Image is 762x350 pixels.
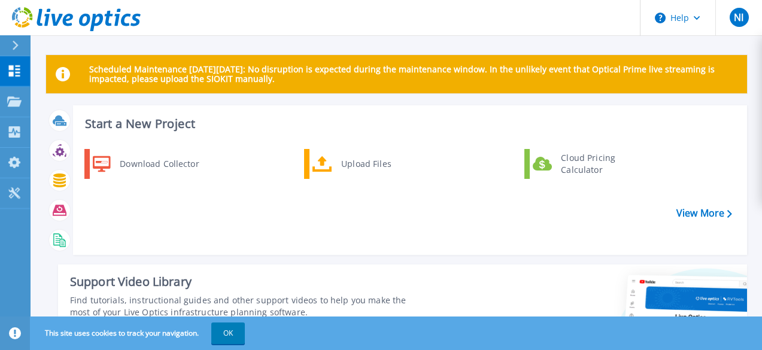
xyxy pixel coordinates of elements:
[114,152,204,176] div: Download Collector
[84,149,207,179] a: Download Collector
[734,13,743,22] span: NI
[70,274,428,290] div: Support Video Library
[85,117,731,130] h3: Start a New Project
[335,152,424,176] div: Upload Files
[555,152,643,176] div: Cloud Pricing Calculator
[676,208,732,219] a: View More
[304,149,427,179] a: Upload Files
[211,322,245,344] button: OK
[89,65,737,84] p: Scheduled Maintenance [DATE][DATE]: No disruption is expected during the maintenance window. In t...
[70,294,428,318] div: Find tutorials, instructional guides and other support videos to help you make the most of your L...
[33,322,245,344] span: This site uses cookies to track your navigation.
[524,149,647,179] a: Cloud Pricing Calculator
